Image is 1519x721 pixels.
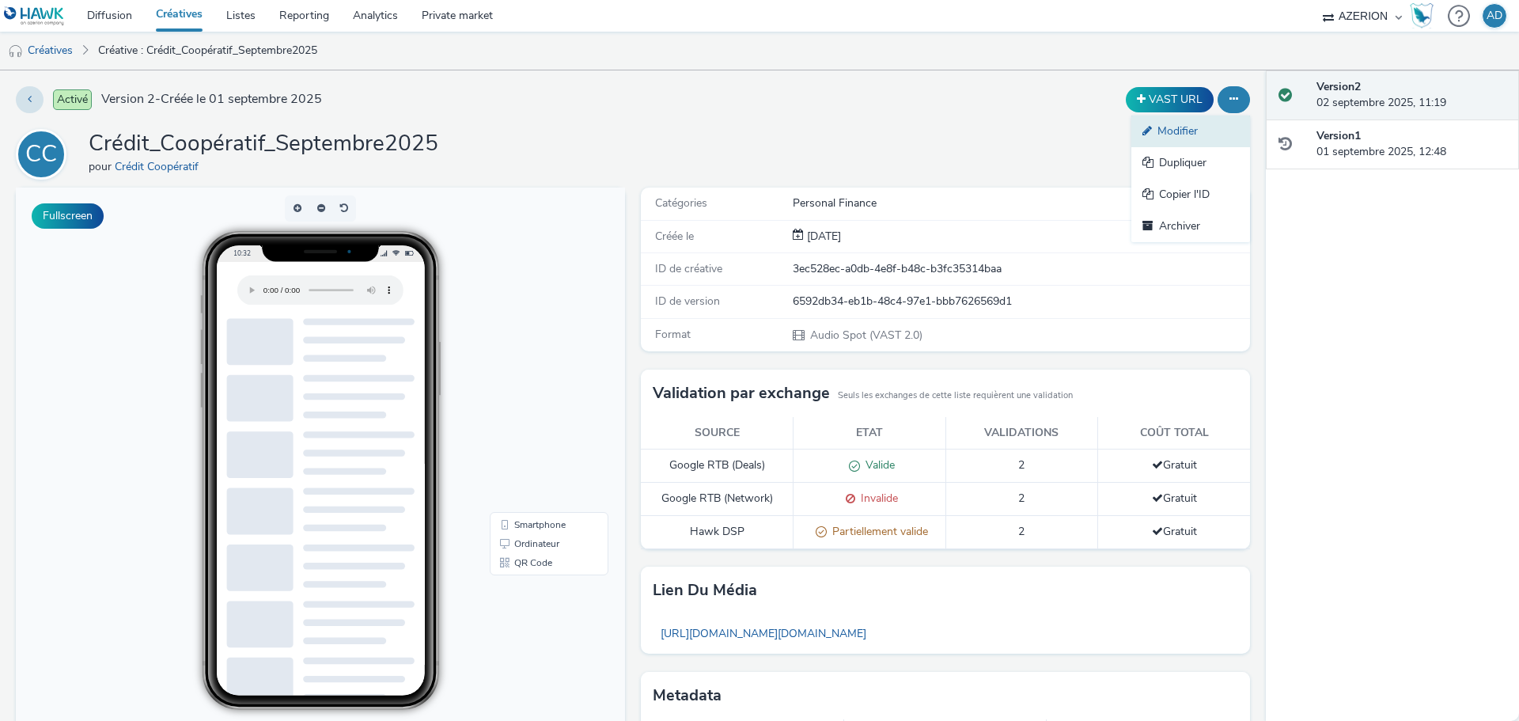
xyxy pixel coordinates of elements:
[655,229,694,244] span: Créée le
[32,203,104,229] button: Fullscreen
[1316,79,1506,112] div: 02 septembre 2025, 11:19
[1316,128,1506,161] div: 01 septembre 2025, 12:48
[1126,87,1214,112] button: VAST URL
[641,483,794,516] td: Google RTB (Network)
[641,417,794,450] th: Source
[16,146,73,161] a: CC
[804,229,841,244] span: [DATE]
[655,261,722,276] span: ID de créative
[25,132,57,176] div: CC
[8,44,24,59] img: audio
[1131,179,1250,211] a: Copier l'ID
[641,515,794,548] td: Hawk DSP
[945,417,1098,450] th: Validations
[1316,128,1361,143] strong: Version 1
[89,159,115,174] span: pour
[855,491,898,506] span: Invalide
[1152,457,1197,472] span: Gratuit
[655,327,691,342] span: Format
[53,89,92,110] span: Activé
[477,328,589,347] li: Smartphone
[1410,3,1440,28] a: Hawk Academy
[794,417,946,450] th: Etat
[804,229,841,245] div: Création 01 septembre 2025, 12:48
[1018,524,1025,539] span: 2
[793,195,1248,211] div: Personal Finance
[653,684,722,708] h3: Metadata
[653,381,830,405] h3: Validation par exchange
[827,524,928,539] span: Partiellement valide
[89,129,438,159] h1: Crédit_Coopératif_Septembre2025
[498,351,544,361] span: Ordinateur
[641,450,794,483] td: Google RTB (Deals)
[90,32,325,70] a: Créative : Crédit_Coopératif_Septembre2025
[1152,491,1197,506] span: Gratuit
[1122,87,1218,112] div: Dupliquer la créative en un VAST URL
[4,6,65,26] img: undefined Logo
[498,370,536,380] span: QR Code
[101,90,322,108] span: Version 2 - Créée le 01 septembre 2025
[1487,4,1502,28] div: AD
[653,579,757,602] h3: Lien du média
[1131,116,1250,147] a: Modifier
[838,389,1073,402] small: Seuls les exchanges de cette liste requièrent une validation
[655,294,720,309] span: ID de version
[1152,524,1197,539] span: Gratuit
[809,328,922,343] span: Audio Spot (VAST 2.0)
[655,195,707,211] span: Catégories
[498,332,550,342] span: Smartphone
[793,261,1248,277] div: 3ec528ec-a0db-4e8f-b48c-b3fc35314baa
[653,618,874,649] a: [URL][DOMAIN_NAME][DOMAIN_NAME]
[860,457,895,472] span: Valide
[1018,491,1025,506] span: 2
[1316,79,1361,94] strong: Version 2
[1131,147,1250,179] a: Dupliquer
[218,61,235,70] span: 10:32
[1131,211,1250,242] a: Archiver
[115,159,205,174] a: Crédit Coopératif
[477,347,589,366] li: Ordinateur
[1018,457,1025,472] span: 2
[1098,417,1251,450] th: Coût total
[477,366,589,385] li: QR Code
[793,294,1248,309] div: 6592db34-eb1b-48c4-97e1-bbb7626569d1
[1410,3,1434,28] img: Hawk Academy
